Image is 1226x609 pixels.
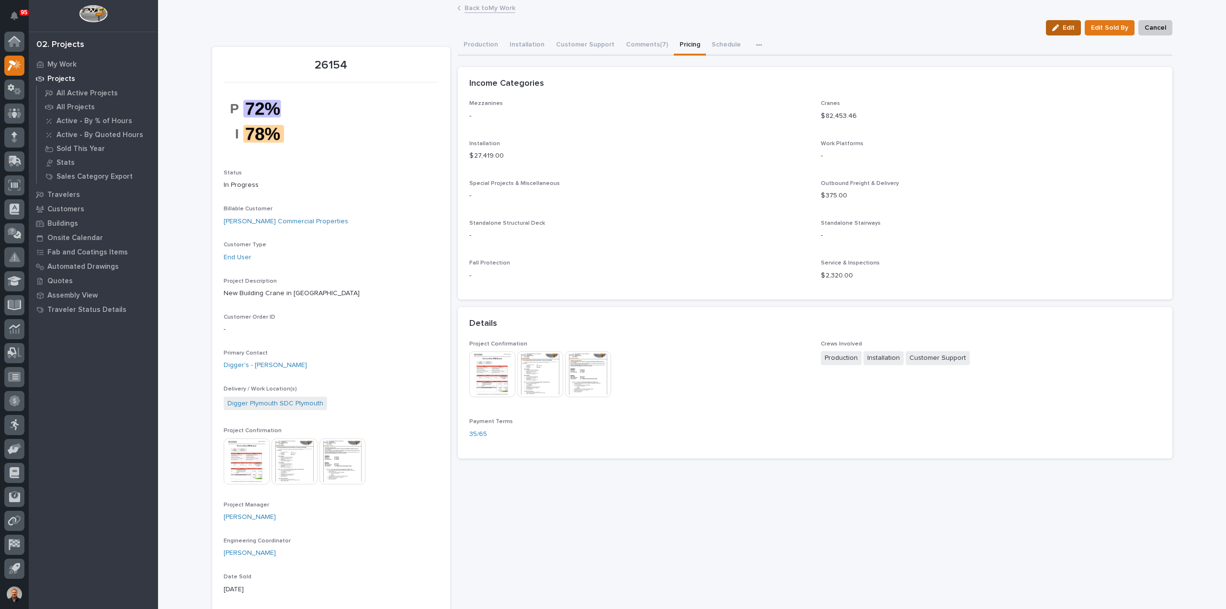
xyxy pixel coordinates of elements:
[224,242,266,248] span: Customer Type
[224,548,276,558] a: [PERSON_NAME]
[821,111,1161,121] p: $ 82,453.46
[29,57,158,71] a: My Work
[469,419,513,425] span: Payment Terms
[469,151,809,161] p: $ 27,419.00
[224,288,439,299] p: New Building Crane in [GEOGRAPHIC_DATA]
[57,159,75,167] p: Stats
[12,11,24,27] div: Notifications95
[469,181,560,186] span: Special Projects & Miscellaneous
[469,319,497,329] h2: Details
[57,145,105,153] p: Sold This Year
[224,217,348,227] a: [PERSON_NAME] Commercial Properties
[469,101,503,106] span: Mezzanines
[469,341,527,347] span: Project Confirmation
[224,574,251,580] span: Date Sold
[469,141,500,147] span: Installation
[224,253,251,263] a: End User
[224,278,277,284] span: Project Description
[469,79,544,89] h2: Income Categories
[224,538,291,544] span: Engineering Coordinator
[469,230,809,241] p: -
[224,170,242,176] span: Status
[1063,23,1075,32] span: Edit
[29,71,158,86] a: Projects
[37,100,158,114] a: All Projects
[706,35,747,56] button: Schedule
[620,35,674,56] button: Comments (7)
[224,386,297,392] span: Delivery / Work Location(s)
[674,35,706,56] button: Pricing
[469,429,487,439] a: 35/65
[821,351,862,365] span: Production
[863,351,904,365] span: Installation
[29,202,158,216] a: Customers
[37,86,158,100] a: All Active Projects
[36,40,84,50] div: 02. Projects
[224,180,439,190] p: In Progress
[224,350,268,356] span: Primary Contact
[821,141,863,147] span: Work Platforms
[1091,22,1128,34] span: Edit Sold By
[29,187,158,202] a: Travelers
[550,35,620,56] button: Customer Support
[821,181,899,186] span: Outbound Freight & Delivery
[47,205,84,214] p: Customers
[821,260,880,266] span: Service & Inspections
[821,101,840,106] span: Cranes
[4,584,24,604] button: users-avatar
[29,230,158,245] a: Onsite Calendar
[224,314,275,320] span: Customer Order ID
[37,128,158,141] a: Active - By Quoted Hours
[47,277,73,286] p: Quotes
[821,230,1161,241] p: -
[224,512,276,522] a: [PERSON_NAME]
[29,245,158,259] a: Fab and Coatings Items
[57,131,143,139] p: Active - By Quoted Hours
[469,271,809,281] p: -
[1085,20,1135,35] button: Edit Sold By
[37,142,158,155] a: Sold This Year
[47,234,103,242] p: Onsite Calendar
[224,360,307,370] a: Digger's - [PERSON_NAME]
[906,351,970,365] span: Customer Support
[1138,20,1172,35] button: Cancel
[224,585,439,595] p: [DATE]
[47,248,128,257] p: Fab and Coatings Items
[37,170,158,183] a: Sales Category Export
[57,117,132,126] p: Active - By % of Hours
[224,88,295,154] img: CGgCGUIaNCz_fZespWM4uvMOV4GvXR_U4w5-C3sLl-0
[465,2,515,13] a: Back toMy Work
[1046,20,1081,35] button: Edit
[57,172,133,181] p: Sales Category Export
[504,35,550,56] button: Installation
[821,220,881,226] span: Standalone Stairways
[821,191,1161,201] p: $ 375.00
[47,291,98,300] p: Assembly View
[29,259,158,274] a: Automated Drawings
[47,306,126,314] p: Traveler Status Details
[469,220,545,226] span: Standalone Structural Deck
[469,191,809,201] p: -
[57,103,95,112] p: All Projects
[227,399,323,409] a: Digger Plymouth SDC Plymouth
[47,191,80,199] p: Travelers
[21,9,27,16] p: 95
[469,111,809,121] p: -
[47,263,119,271] p: Automated Drawings
[469,260,510,266] span: Fall Protection
[29,288,158,302] a: Assembly View
[4,6,24,26] button: Notifications
[224,428,282,434] span: Project Confirmation
[57,89,118,98] p: All Active Projects
[224,58,439,72] p: 26154
[458,35,504,56] button: Production
[37,114,158,127] a: Active - By % of Hours
[821,151,1161,161] p: -
[47,60,77,69] p: My Work
[224,324,439,334] p: -
[29,274,158,288] a: Quotes
[29,302,158,317] a: Traveler Status Details
[1145,22,1166,34] span: Cancel
[224,502,269,508] span: Project Manager
[47,219,78,228] p: Buildings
